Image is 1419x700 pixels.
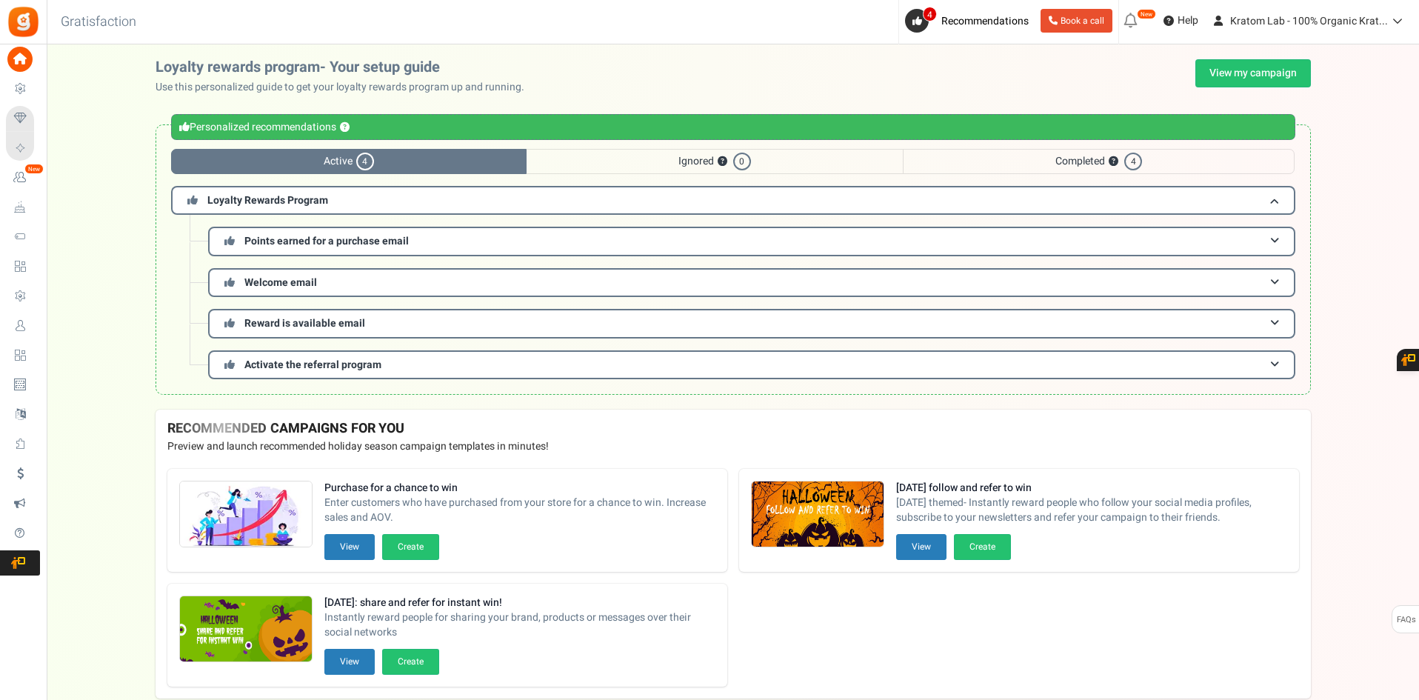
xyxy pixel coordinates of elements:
a: 4 Recommendations [905,9,1035,33]
img: Recommended Campaigns [752,481,884,548]
button: ? [718,157,727,167]
button: View [896,534,946,560]
button: ? [340,123,350,133]
img: Recommended Campaigns [180,481,312,548]
span: Enter customers who have purchased from your store for a chance to win. Increase sales and AOV. [324,496,715,525]
em: New [1137,9,1156,19]
span: Completed [903,149,1295,174]
img: Recommended Campaigns [180,596,312,663]
button: View [324,649,375,675]
span: FAQs [1396,606,1416,634]
strong: [DATE]: share and refer for instant win! [324,596,715,610]
button: Create [382,534,439,560]
span: 4 [923,7,937,21]
a: New [6,165,40,190]
span: Activate the referral program [244,357,381,373]
strong: [DATE] follow and refer to win [896,481,1287,496]
span: Points earned for a purchase email [244,233,409,249]
button: ? [1109,157,1118,167]
p: Preview and launch recommended holiday season campaign templates in minutes! [167,439,1299,454]
span: Welcome email [244,275,317,290]
button: Create [382,649,439,675]
span: Kratom Lab - 100% Organic Krat... [1230,13,1388,29]
img: Gratisfaction [7,5,40,39]
em: New [24,164,44,174]
div: Personalized recommendations [171,114,1295,140]
span: 4 [1124,153,1142,170]
span: Active [171,149,527,174]
h2: Loyalty rewards program- Your setup guide [156,59,536,76]
a: View my campaign [1195,59,1311,87]
span: 4 [356,153,374,170]
button: Create [954,534,1011,560]
h3: Gratisfaction [44,7,153,37]
span: [DATE] themed- Instantly reward people who follow your social media profiles, subscribe to your n... [896,496,1287,525]
button: View [324,534,375,560]
a: Book a call [1041,9,1112,33]
span: 0 [733,153,751,170]
span: Help [1174,13,1198,28]
p: Use this personalized guide to get your loyalty rewards program up and running. [156,80,536,95]
span: Instantly reward people for sharing your brand, products or messages over their social networks [324,610,715,640]
span: Reward is available email [244,316,365,331]
span: Loyalty Rewards Program [207,193,328,208]
strong: Purchase for a chance to win [324,481,715,496]
a: Help [1158,9,1204,33]
h4: RECOMMENDED CAMPAIGNS FOR YOU [167,421,1299,436]
span: Recommendations [941,13,1029,29]
span: Ignored [527,149,903,174]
